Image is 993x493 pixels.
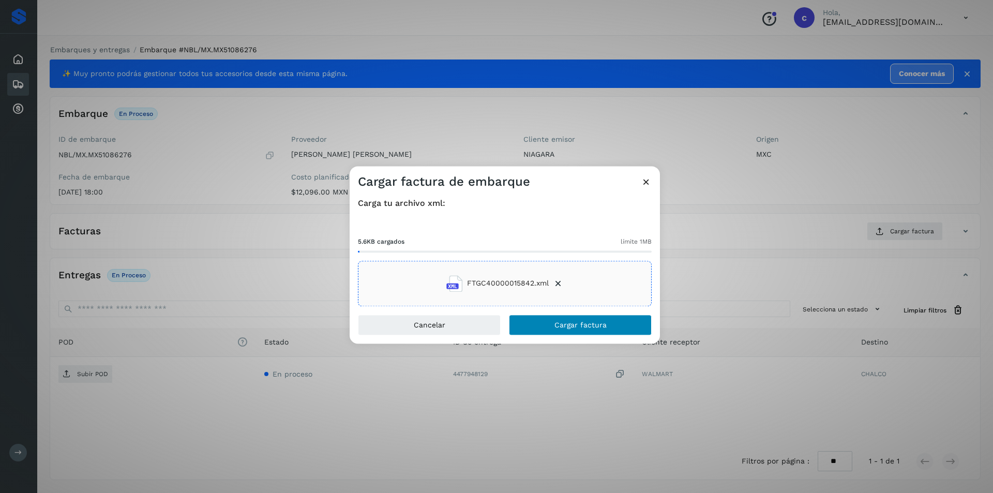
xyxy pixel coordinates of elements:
button: Cargar factura [509,315,652,335]
h4: Carga tu archivo xml: [358,198,652,208]
span: límite 1MB [621,237,652,246]
button: Cancelar [358,315,501,335]
span: FTGC40000015842.xml [467,278,549,289]
span: Cancelar [414,321,445,328]
span: 5.6KB cargados [358,237,404,246]
span: Cargar factura [554,321,607,328]
h3: Cargar factura de embarque [358,174,530,189]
